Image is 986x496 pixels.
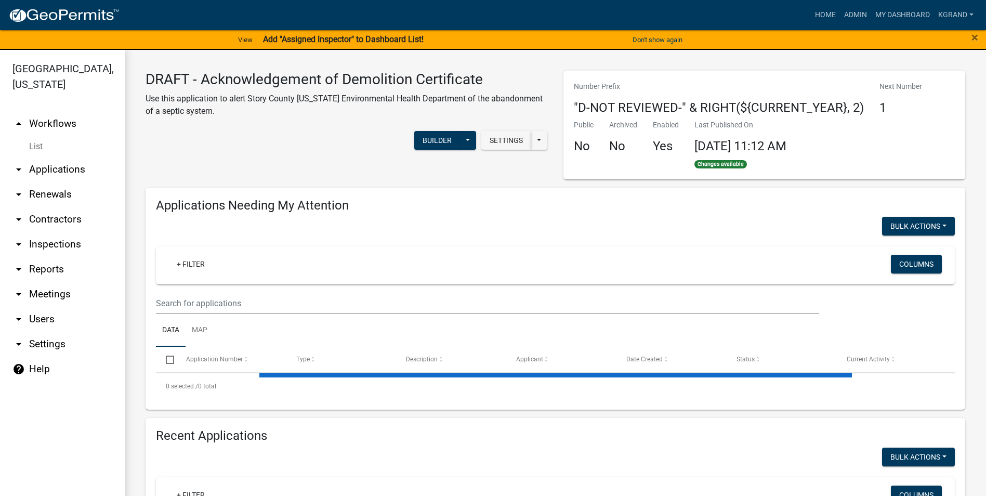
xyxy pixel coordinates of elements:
[12,263,25,276] i: arrow_drop_down
[574,120,594,130] p: Public
[574,100,864,115] h4: "D-NOT REVIEWED-" & RIGHT(${CURRENT_YEAR}, 2)
[12,363,25,375] i: help
[406,356,438,363] span: Description
[296,356,310,363] span: Type
[506,347,616,372] datatable-header-cell: Applicant
[694,120,786,130] p: Last Published On
[12,313,25,325] i: arrow_drop_down
[12,213,25,226] i: arrow_drop_down
[156,293,819,314] input: Search for applications
[616,347,727,372] datatable-header-cell: Date Created
[12,338,25,350] i: arrow_drop_down
[694,139,786,153] span: [DATE] 11:12 AM
[626,356,663,363] span: Date Created
[628,31,687,48] button: Don't show again
[12,163,25,176] i: arrow_drop_down
[971,30,978,45] span: ×
[882,217,955,236] button: Bulk Actions
[882,448,955,466] button: Bulk Actions
[186,356,243,363] span: Application Number
[694,160,747,168] span: Changes available
[12,118,25,130] i: arrow_drop_up
[234,31,257,48] a: View
[653,120,679,130] p: Enabled
[156,314,186,347] a: Data
[934,5,978,25] a: KGRAND
[574,139,594,154] h4: No
[414,131,460,150] button: Builder
[12,288,25,301] i: arrow_drop_down
[156,347,176,372] datatable-header-cell: Select
[516,356,543,363] span: Applicant
[168,255,213,273] a: + Filter
[186,314,214,347] a: Map
[12,188,25,201] i: arrow_drop_down
[156,198,955,213] h4: Applications Needing My Attention
[176,347,286,372] datatable-header-cell: Application Number
[891,255,942,273] button: Columns
[737,356,755,363] span: Status
[146,71,548,88] h3: DRAFT - Acknowledgement of Demolition Certificate
[166,383,198,390] span: 0 selected /
[609,139,637,154] h4: No
[574,81,864,92] p: Number Prefix
[653,139,679,154] h4: Yes
[811,5,840,25] a: Home
[727,347,837,372] datatable-header-cell: Status
[156,373,955,399] div: 0 total
[146,93,548,118] p: Use this application to alert Story County [US_STATE] Environmental Health Department of the aban...
[971,31,978,44] button: Close
[263,34,424,44] strong: Add "Assigned Inspector" to Dashboard List!
[837,347,947,372] datatable-header-cell: Current Activity
[12,238,25,251] i: arrow_drop_down
[156,428,955,443] h4: Recent Applications
[396,347,506,372] datatable-header-cell: Description
[286,347,396,372] datatable-header-cell: Type
[481,131,531,150] button: Settings
[879,81,922,92] p: Next Number
[609,120,637,130] p: Archived
[840,5,871,25] a: Admin
[871,5,934,25] a: My Dashboard
[847,356,890,363] span: Current Activity
[879,100,922,115] h4: 1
